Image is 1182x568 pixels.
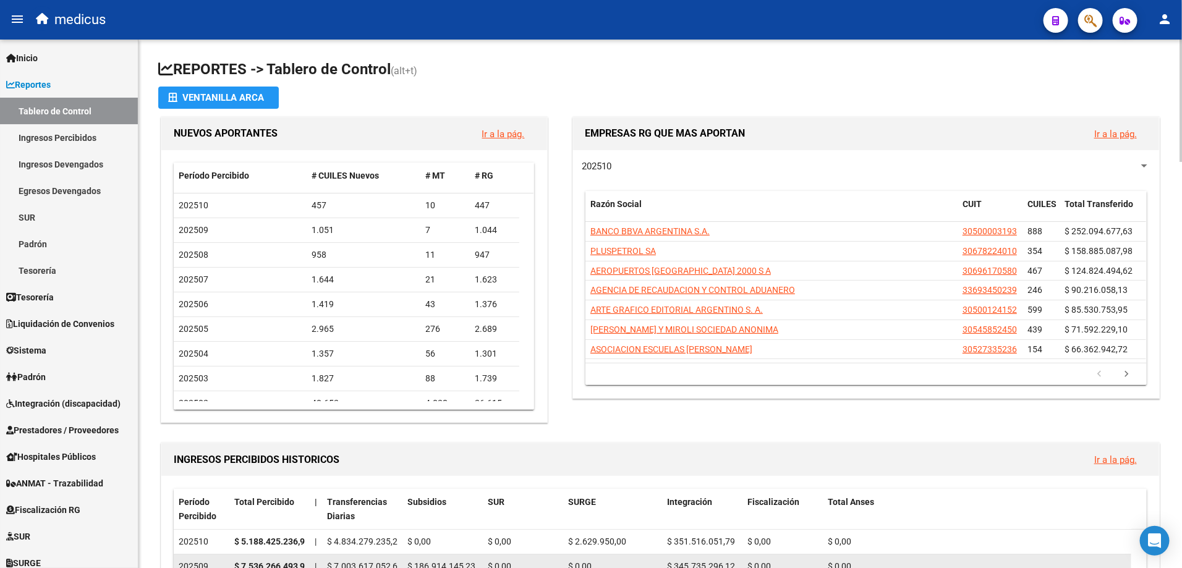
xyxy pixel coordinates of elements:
[1027,199,1057,209] span: CUILES
[6,423,119,437] span: Prestadores / Proveedores
[1027,226,1042,236] span: 888
[179,535,224,549] div: 202510
[1084,122,1147,145] button: Ir a la pág.
[179,349,208,358] span: 202504
[568,536,626,546] span: $ 2.629.950,00
[1157,12,1172,27] mat-icon: person
[1065,305,1128,315] span: $ 85.530.753,95
[590,324,778,334] span: [PERSON_NAME] Y MIROLI SOCIEDAD ANONIMA
[1060,191,1146,232] datatable-header-cell: Total Transferido
[6,344,46,357] span: Sistema
[475,171,493,180] span: # RG
[963,199,982,209] span: CUIT
[590,285,795,295] span: AGENCIA DE RECAUDACION Y CONTROL ADUANERO
[828,497,874,507] span: Total Anses
[1065,266,1133,276] span: $ 124.824.494,62
[475,198,514,213] div: 447
[747,536,771,546] span: $ 0,00
[179,171,249,180] span: Período Percibido
[1027,246,1042,256] span: 354
[472,122,535,145] button: Ir a la pág.
[470,163,519,189] datatable-header-cell: # RG
[179,200,208,210] span: 202510
[158,59,1162,81] h1: REPORTES -> Tablero de Control
[963,285,1017,295] span: 33693450239
[420,163,470,189] datatable-header-cell: # MT
[475,396,514,410] div: 36.615
[488,536,511,546] span: $ 0,00
[312,198,416,213] div: 457
[585,191,958,232] datatable-header-cell: Razón Social
[425,273,465,287] div: 21
[1088,368,1112,381] a: go to previous page
[742,489,823,530] datatable-header-cell: Fiscalización
[1094,129,1137,140] a: Ir a la pág.
[425,171,445,180] span: # MT
[1065,199,1133,209] span: Total Transferido
[54,6,106,33] span: medicus
[174,454,339,465] span: INGRESOS PERCIBIDOS HISTORICOS
[310,489,322,530] datatable-header-cell: |
[963,305,1017,315] span: 30500124152
[582,161,612,172] span: 202510
[1027,285,1042,295] span: 246
[312,171,379,180] span: # CUILES Nuevos
[312,371,416,386] div: 1.827
[315,497,317,507] span: |
[10,12,25,27] mat-icon: menu
[590,344,752,354] span: ASOCIACION ESCUELAS [PERSON_NAME]
[6,477,103,490] span: ANMAT - Trazabilidad
[475,248,514,262] div: 947
[590,246,656,256] span: PLUSPETROL SA
[958,191,1023,232] datatable-header-cell: CUIT
[391,65,417,77] span: (alt+t)
[322,489,402,530] datatable-header-cell: Transferencias Diarias
[475,347,514,361] div: 1.301
[1065,285,1128,295] span: $ 90.216.058,13
[1084,448,1147,471] button: Ir a la pág.
[312,248,416,262] div: 958
[590,266,771,276] span: AEROPUERTOS [GEOGRAPHIC_DATA] 2000 S A
[590,199,642,209] span: Razón Social
[667,536,735,546] span: $ 351.516.051,79
[6,450,96,464] span: Hospitales Públicos
[425,322,465,336] div: 276
[327,497,387,521] span: Transferencias Diarias
[158,87,279,109] button: Ventanilla ARCA
[568,497,596,507] span: SURGE
[828,536,851,546] span: $ 0,00
[963,246,1017,256] span: 30678224010
[590,305,763,315] span: ARTE GRAFICO EDITORIAL ARGENTINO S. A.
[475,273,514,287] div: 1.623
[563,489,662,530] datatable-header-cell: SURGE
[234,497,294,507] span: Total Percibido
[312,273,416,287] div: 1.644
[1115,368,1139,381] a: go to next page
[475,371,514,386] div: 1.739
[312,347,416,361] div: 1.357
[747,497,799,507] span: Fiscalización
[307,163,421,189] datatable-header-cell: # CUILES Nuevos
[1065,246,1133,256] span: $ 158.885.087,98
[402,489,483,530] datatable-header-cell: Subsidios
[6,503,80,517] span: Fiscalización RG
[6,51,38,65] span: Inicio
[6,317,114,331] span: Liquidación de Convenios
[590,226,710,236] span: BANCO BBVA ARGENTINA S.A.
[6,78,51,91] span: Reportes
[327,536,402,546] span: $ 4.834.279.235,20
[475,297,514,312] div: 1.376
[1065,324,1128,334] span: $ 71.592.229,10
[229,489,310,530] datatable-header-cell: Total Percibido
[823,489,1131,530] datatable-header-cell: Total Anses
[1140,526,1170,556] div: Open Intercom Messenger
[425,396,465,410] div: 4.038
[174,489,229,530] datatable-header-cell: Período Percibido
[312,223,416,237] div: 1.051
[179,225,208,235] span: 202509
[407,536,431,546] span: $ 0,00
[963,226,1017,236] span: 30500003193
[1065,226,1133,236] span: $ 252.094.677,63
[1023,191,1060,232] datatable-header-cell: CUILES
[425,223,465,237] div: 7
